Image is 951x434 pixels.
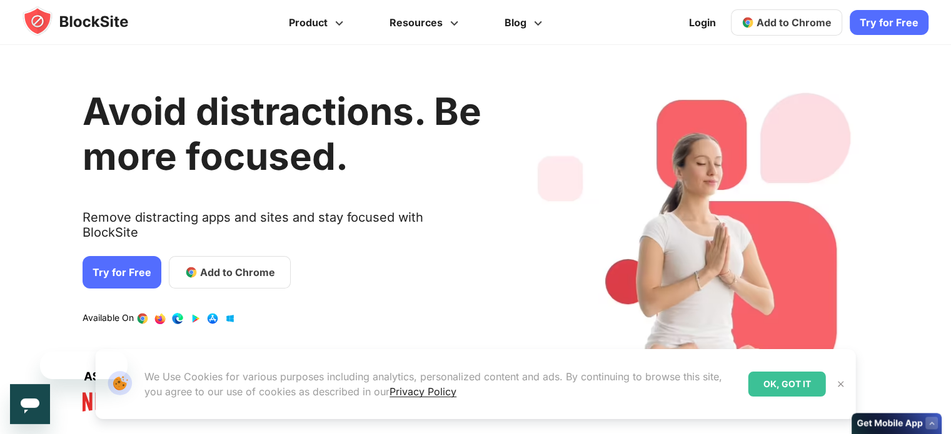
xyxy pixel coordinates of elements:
button: Close [833,376,849,392]
span: Add to Chrome [757,16,832,29]
iframe: Button to launch messaging window [10,384,50,424]
iframe: Message from company [40,352,128,379]
a: Try for Free [83,256,161,289]
img: Close [836,379,846,389]
div: OK, GOT IT [748,372,826,397]
a: Login [682,7,723,37]
a: Try for Free [850,10,928,35]
a: Privacy Policy [390,385,456,398]
text: Available On [83,312,134,325]
a: Add to Chrome [169,256,291,289]
p: We Use Cookies for various purposes including analytics, personalized content and ads. By continu... [144,369,738,399]
span: Add to Chrome [200,265,275,280]
text: Remove distracting apps and sites and stay focused with BlockSite [83,210,481,250]
h1: Avoid distractions. Be more focused. [83,89,481,179]
img: chrome-icon.svg [742,16,754,29]
a: Add to Chrome [731,9,842,36]
img: blocksite-icon.5d769676.svg [23,6,153,36]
